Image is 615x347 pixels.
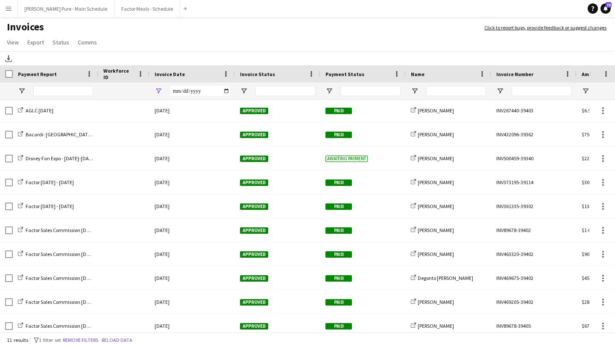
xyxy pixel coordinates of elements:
button: Open Filter Menu [411,87,419,95]
span: Invoice Status [240,71,275,77]
span: Factor Sales Commission [DATE] - [DATE] [26,227,114,233]
div: [DATE] [149,123,235,146]
button: Remove filters [61,335,100,345]
span: Approved [240,179,268,186]
span: [PERSON_NAME] [418,299,454,305]
a: Comms [74,37,100,48]
button: Factor Meals - Schedule [114,0,180,17]
div: [DATE] [149,218,235,242]
span: $67.00 [582,323,596,329]
span: Factor [DATE] - [DATE] [26,203,74,209]
button: Open Filter Menu [496,87,504,95]
span: Approved [240,251,268,258]
span: $280.00 [582,299,598,305]
span: Approved [240,227,268,234]
div: [DATE] [149,171,235,194]
div: [DATE] [149,314,235,338]
span: Invoice Number [496,71,533,77]
span: Paid [325,251,352,258]
span: Approved [240,132,268,138]
span: Paid [325,227,352,234]
a: Factor Sales Commission [DATE] - [DATE] [18,227,114,233]
a: Factor Sales Commission [DATE] - [DATE] [18,275,114,281]
span: $90.00 [582,251,596,257]
span: Workforce ID [103,68,134,80]
span: Awaiting payment [325,156,368,162]
div: INV432096-39362 [491,123,577,146]
a: 75 [600,3,611,14]
span: Paid [325,275,352,282]
span: Factor Sales Commission [DATE] - [DATE] [26,251,114,257]
span: [PERSON_NAME] [418,323,454,329]
div: INV361335-39302 [491,194,577,218]
button: Open Filter Menu [325,87,333,95]
span: Factor Sales Commission [DATE] - [DATE] [26,299,114,305]
div: [DATE] [149,290,235,314]
span: Payment Status [325,71,364,77]
span: 1 filter set [39,337,61,343]
span: [PERSON_NAME] [418,155,454,162]
span: Paid [325,203,352,210]
span: $229.50 [582,155,598,162]
span: [PERSON_NAME] [418,251,454,257]
button: Reload data [100,335,134,345]
span: Approved [240,299,268,306]
input: Payment Report Filter Input [33,86,93,96]
div: INV267440-39403 [491,99,577,122]
div: [DATE] [149,242,235,266]
span: Degonto [PERSON_NAME] [418,275,473,281]
span: Factor [DATE] - [DATE] [26,179,74,185]
span: Approved [240,275,268,282]
span: 75 [606,2,612,8]
span: Amount [582,71,600,77]
a: Factor [DATE] - [DATE] [18,203,74,209]
span: Disney Fan Expo - [DATE]-[DATE] Payment Report [26,155,131,162]
input: Name Filter Input [426,86,486,96]
span: Paid [325,108,352,114]
div: INV469675-39402 [491,266,577,290]
div: INV89678-39405 [491,314,577,338]
a: Factor [DATE] - [DATE] [18,179,74,185]
button: Open Filter Menu [18,87,26,95]
span: Approved [240,323,268,329]
span: Payment Report [18,71,57,77]
span: $1 498.00 [582,227,602,233]
input: Invoice Status Filter Input [255,86,315,96]
a: Bacardi- [GEOGRAPHIC_DATA] - [PERSON_NAME] - [DATE] [18,131,151,138]
div: INV500459-39340 [491,147,577,170]
div: [DATE] [149,99,235,122]
div: INV469205-39402 [491,290,577,314]
span: Paid [325,132,352,138]
div: INV463320-39402 [491,242,577,266]
a: Factor Sales Commission [DATE] - [DATE] [18,299,114,305]
span: $30.00 [582,179,596,185]
span: $45.00 [582,275,596,281]
button: [PERSON_NAME] Pure - Main Schedule [18,0,114,17]
div: INV89678-39402 [491,218,577,242]
span: [PERSON_NAME] [418,179,454,185]
a: Click to report bugs, provide feedback or suggest changes [484,24,606,32]
span: AGLC [DATE] [26,107,53,114]
span: Comms [78,38,97,46]
span: [PERSON_NAME] [418,227,454,233]
button: Open Filter Menu [582,87,589,95]
span: Name [411,71,425,77]
span: Approved [240,203,268,210]
span: Status [53,38,69,46]
span: Approved [240,156,268,162]
span: Export [27,38,44,46]
input: Invoice Date Filter Input [170,86,230,96]
div: [DATE] [149,147,235,170]
span: $75.00 [582,131,596,138]
a: Factor Sales Commission [DATE] [18,323,96,329]
a: Factor Sales Commission [DATE] - [DATE] [18,251,114,257]
a: AGLC [DATE] [18,107,53,114]
span: Factor Sales Commission [DATE] - [DATE] [26,275,114,281]
a: Disney Fan Expo - [DATE]-[DATE] Payment Report [18,155,131,162]
a: View [3,37,22,48]
span: Invoice Date [155,71,185,77]
a: Export [24,37,47,48]
span: [PERSON_NAME] [418,131,454,138]
span: [PERSON_NAME] [418,203,454,209]
div: [DATE] [149,194,235,218]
